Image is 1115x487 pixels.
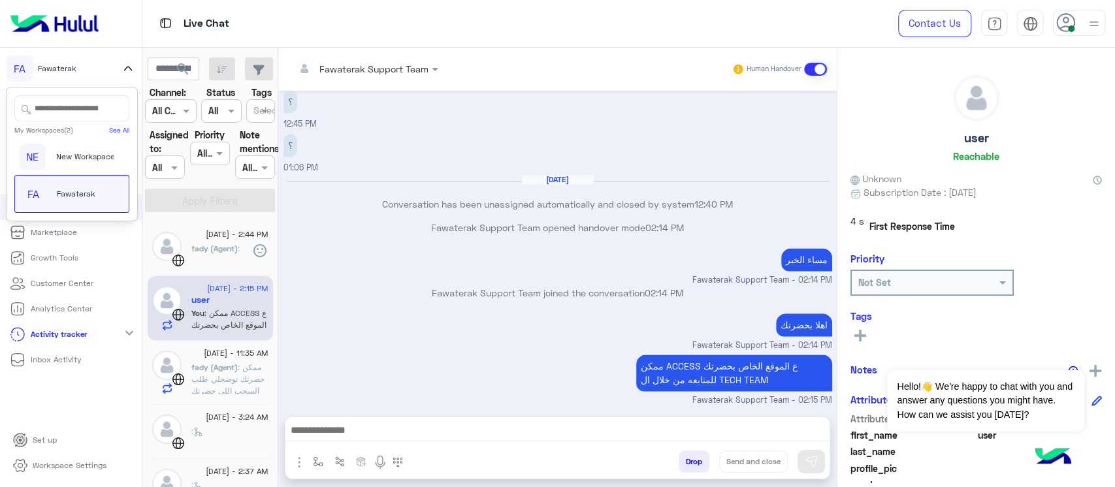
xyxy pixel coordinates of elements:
[152,286,182,315] img: defaultAdmin.png
[329,450,351,472] button: Trigger scenario
[167,57,199,86] button: search
[191,308,267,353] span: ممكن ACCESS ع الموقع الخاص بحضرتك للمتابعه من خلال ال TECH TEAM
[1023,16,1038,31] img: tab
[987,16,1002,31] img: tab
[351,450,372,472] button: create order
[191,362,238,372] span: fady (Agent)
[3,428,67,453] a: Set up
[31,277,93,289] p: Customer Center
[283,119,317,129] span: 12:45 PM
[978,428,1103,442] span: user
[57,188,95,200] span: Fawaterak
[238,243,240,253] span: :
[152,232,182,261] img: defaultAdmin.png
[33,460,106,471] p: Workspace Settings
[308,450,329,472] button: select flow
[694,198,733,210] span: 12:40 PM
[195,128,225,142] label: Priority
[283,221,832,234] p: Fawaterak Support Team opened handover mode
[964,131,989,146] h5: user
[31,328,87,340] p: Activity tracker
[191,426,203,436] span: :
[191,294,210,306] h5: user
[283,134,297,157] p: 10/8/2025, 1:06 PM
[31,303,92,315] p: Analytics Center
[1086,16,1102,32] img: profile
[692,274,832,287] span: Fawaterak Support Team - 02:14 PM
[692,394,832,407] span: Fawaterak Support Team - 02:15 PM
[145,189,275,212] button: Apply Filters
[393,457,403,467] img: make a call
[31,252,78,264] p: Growth Tools
[31,227,77,238] p: Marketplace
[1030,435,1076,480] img: hulul-logo.png
[898,10,971,37] a: Contact Us
[109,126,129,134] a: See All
[954,76,999,120] img: defaultAdmin.png
[64,126,73,134] span: (2)
[372,454,388,470] img: send voice note
[251,103,281,120] div: Select
[172,437,185,450] img: WebChat
[206,228,268,240] span: [DATE] - 2:44 PM
[645,287,683,298] span: 02:14 PM
[7,55,33,82] div: FA
[850,428,975,442] span: first_name
[805,455,818,468] img: send message
[850,412,975,426] span: Attribute Name
[850,310,1102,322] h6: Tags
[850,364,877,375] h6: Notes
[152,351,182,380] img: defaultAdmin.png
[121,325,137,341] mat-icon: expand_more
[191,243,238,253] span: fady (Agent)
[31,354,82,366] p: Inbox Activity
[850,394,897,405] h6: Attributes
[283,163,318,172] span: 01:06 PM
[864,185,977,199] span: Subscription Date : [DATE]
[38,63,76,74] span: Fawaterak
[14,125,73,134] div: My Workspaces
[522,175,594,184] h6: [DATE]
[56,151,121,163] span: New Workspace 1
[887,370,1084,432] span: Hello!👋 We're happy to chat with you and answer any questions you might have. How can we assist y...
[172,254,185,267] img: WebChat
[3,453,117,479] a: Workspace Settings
[636,354,832,391] p: 11/8/2025, 2:15 PM
[283,90,297,113] p: 10/8/2025, 12:45 PM
[692,339,832,352] span: Fawaterak Support Team - 02:14 PM
[776,313,832,336] p: 11/8/2025, 2:14 PM
[850,214,864,238] span: 4 s
[645,222,684,233] span: 02:14 PM
[206,411,268,423] span: [DATE] - 3:24 AM
[150,86,186,99] label: Channel:
[33,434,57,446] p: Set up
[283,286,832,300] p: Fawaterak Support Team joined the conversation
[719,450,788,473] button: Send and close
[172,373,185,386] img: WebChat
[850,172,901,185] span: Unknown
[207,283,268,294] span: [DATE] - 2:15 PM
[172,308,185,321] img: WebChat
[204,347,268,359] span: [DATE] - 11:35 AM
[240,128,279,156] label: Note mentions
[356,456,366,467] img: create order
[781,248,832,271] p: 11/8/2025, 2:14 PM
[747,64,801,74] small: Human Handover
[20,144,46,170] div: NE
[1090,365,1101,377] img: add
[150,128,189,156] label: Assigned to:
[191,308,204,318] span: You
[175,61,191,77] span: search
[313,456,323,467] img: select flow
[283,197,832,211] p: Conversation has been unassigned automatically and closed by system
[850,462,975,475] span: profile_pic
[152,415,182,444] img: defaultAdmin.png
[206,465,268,477] span: [DATE] - 2:37 AM
[679,450,709,473] button: Drop
[291,454,307,470] img: send attachment
[206,86,235,99] label: Status
[251,86,272,99] label: Tags
[334,456,345,467] img: Trigger scenario
[5,10,104,37] img: Logo
[953,150,999,162] h6: Reachable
